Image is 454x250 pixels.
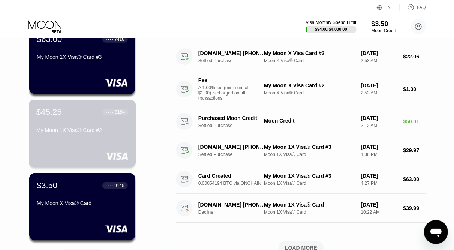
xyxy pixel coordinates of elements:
div: FAQ [400,4,426,11]
div: Moon Credit [264,118,355,124]
div: 2:53 AM [361,58,397,63]
div: $3.50 [37,181,57,190]
div: My Moon 1X Visa® Card #3 [37,54,128,60]
div: [DATE] [361,50,397,56]
div: $94.00 / $4,000.00 [315,27,347,31]
div: [DOMAIN_NAME] [PHONE_NUMBER] USSettled PurchaseMy Moon X Visa Card #2Moon X Visa® Card[DATE]2:53 ... [176,42,426,71]
div: Settled Purchase [198,58,272,63]
div: 7418 [114,37,124,42]
div: $22.06 [403,54,426,60]
div: My Moon 1X Visa® Card #3 [264,173,355,179]
iframe: Button to launch messaging window [424,220,448,244]
div: Moon 1X Visa® Card [264,181,355,186]
div: $3.50● ● ● ●9145My Moon X Visa® Card [29,173,135,240]
div: My Moon X Visa Card #2 [264,50,355,56]
div: ● ● ● ● [106,184,113,187]
div: [DOMAIN_NAME] [PHONE_NUMBER] [PHONE_NUMBER] US [198,202,267,208]
div: $63.00● ● ● ●7418My Moon 1X Visa® Card #3 [29,27,135,94]
div: EN [377,4,400,11]
div: $50.01 [403,118,426,124]
div: 8184 [115,109,125,115]
div: My Moon 1X Visa® Card [264,202,355,208]
div: $39.99 [403,205,426,211]
div: $3.50 [372,20,396,28]
div: My Moon X Visa® Card [37,200,128,206]
div: Decline [198,210,272,215]
div: [DOMAIN_NAME] [PHONE_NUMBER] USSettled PurchaseMy Moon 1X Visa® Card #3Moon 1X Visa® Card[DATE]4:... [176,136,426,165]
div: 10:22 AM [361,210,397,215]
div: [DATE] [361,144,397,150]
div: $45.25 [36,107,62,117]
div: FAQ [417,5,426,10]
div: My Moon 1X Visa® Card #3 [264,144,355,150]
div: [DATE] [361,115,397,121]
div: ● ● ● ● [106,38,113,40]
div: My Moon X Visa Card #2 [264,82,355,88]
div: EN [385,5,391,10]
div: Card Created0.00054194 BTC via ONCHAINMy Moon 1X Visa® Card #3Moon 1X Visa® Card[DATE]4:27 PM$63.00 [176,165,426,194]
div: [DATE] [361,202,397,208]
div: $63.00 [403,176,426,182]
div: [DATE] [361,173,397,179]
div: Moon Credit [372,28,396,33]
div: [DOMAIN_NAME] [PHONE_NUMBER] [PHONE_NUMBER] USDeclineMy Moon 1X Visa® CardMoon 1X Visa® Card[DATE... [176,194,426,223]
div: 9145 [114,183,124,188]
div: Card Created [198,173,267,179]
div: 0.00054194 BTC via ONCHAIN [198,181,272,186]
div: Moon 1X Visa® Card [264,152,355,157]
div: $1.00 [403,86,426,92]
div: ● ● ● ● [106,111,114,113]
div: 4:38 PM [361,152,397,157]
div: Moon X Visa® Card [264,58,355,63]
div: Moon 1X Visa® Card [264,210,355,215]
div: Visa Monthly Spend Limit [306,20,356,25]
div: 4:27 PM [361,181,397,186]
div: Settled Purchase [198,152,272,157]
div: Purchased Moon CreditSettled PurchaseMoon Credit[DATE]2:12 AM$50.01 [176,107,426,136]
div: $29.97 [403,147,426,153]
div: 2:12 AM [361,123,397,128]
div: Settled Purchase [198,123,272,128]
div: $45.25● ● ● ●8184My Moon 1X Visa® Card #2 [29,100,135,167]
div: Purchased Moon Credit [198,115,267,121]
div: Fee [198,77,251,83]
div: My Moon 1X Visa® Card #2 [36,127,128,133]
div: Moon X Visa® Card [264,90,355,96]
div: FeeA 1.00% fee (minimum of $1.00) is charged on all transactionsMy Moon X Visa Card #2Moon X Visa... [176,71,426,107]
div: [DOMAIN_NAME] [PHONE_NUMBER] US [198,144,267,150]
div: $63.00 [37,34,62,44]
div: Visa Monthly Spend Limit$94.00/$4,000.00 [306,20,356,33]
div: 2:53 AM [361,90,397,96]
div: A 1.00% fee (minimum of $1.00) is charged on all transactions [198,85,255,101]
div: $3.50Moon Credit [372,20,396,33]
div: [DATE] [361,82,397,88]
div: [DOMAIN_NAME] [PHONE_NUMBER] US [198,50,267,56]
